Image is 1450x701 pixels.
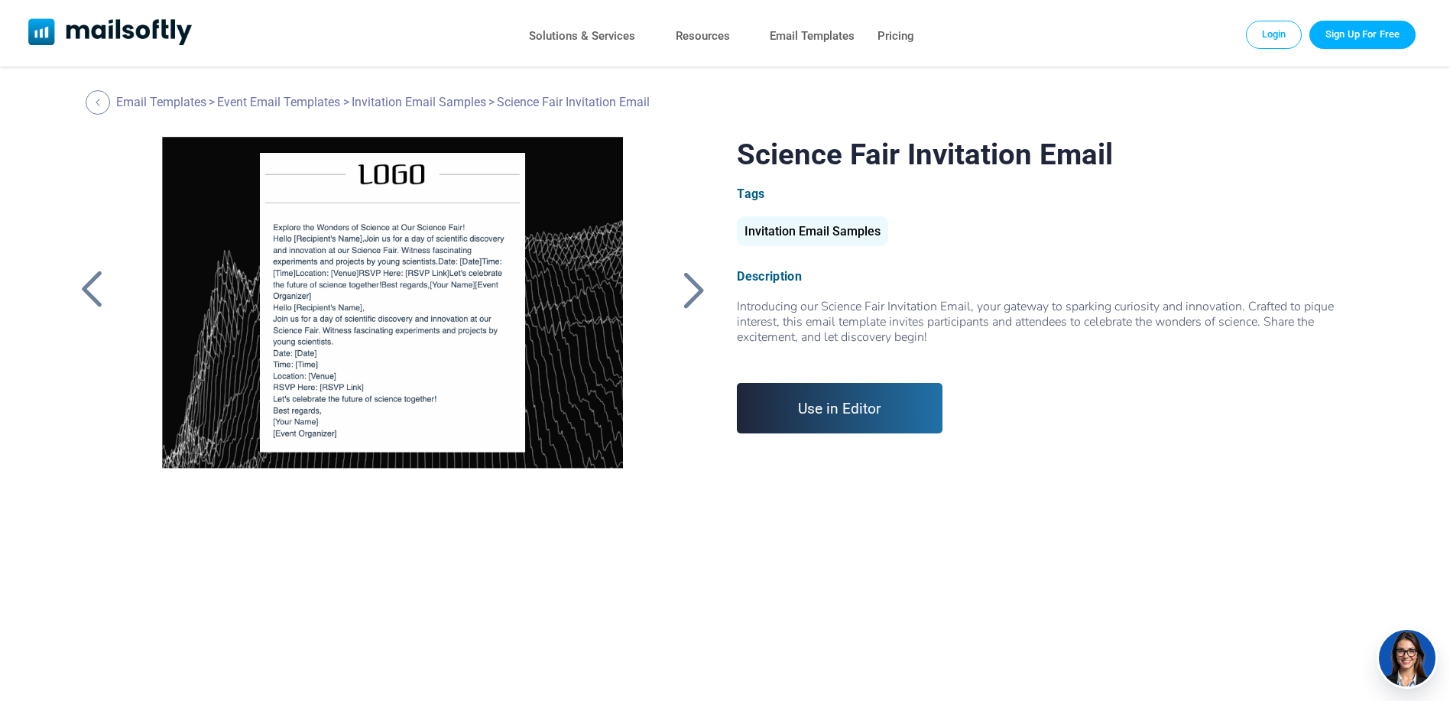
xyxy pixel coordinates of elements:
[1246,21,1302,48] a: Login
[28,18,193,48] a: Mailsoftly
[737,383,942,433] a: Use in Editor
[737,137,1377,171] h1: Science Fair Invitation Email
[116,95,206,109] a: Email Templates
[137,137,649,519] a: Science Fair Invitation Email
[737,230,888,237] a: Invitation Email Samples
[676,25,730,47] a: Resources
[352,95,486,109] a: Invitation Email Samples
[86,90,114,115] a: Back
[737,216,888,246] div: Invitation Email Samples
[217,95,340,109] a: Event Email Templates
[877,25,914,47] a: Pricing
[674,270,712,310] a: Back
[73,270,111,310] a: Back
[770,25,855,47] a: Email Templates
[529,25,635,47] a: Solutions & Services
[737,187,1377,201] div: Tags
[1309,21,1416,48] a: Trial
[737,299,1377,360] div: Introducing our Science Fair Invitation Email, your gateway to sparking curiosity and innovation....
[737,269,1377,284] div: Description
